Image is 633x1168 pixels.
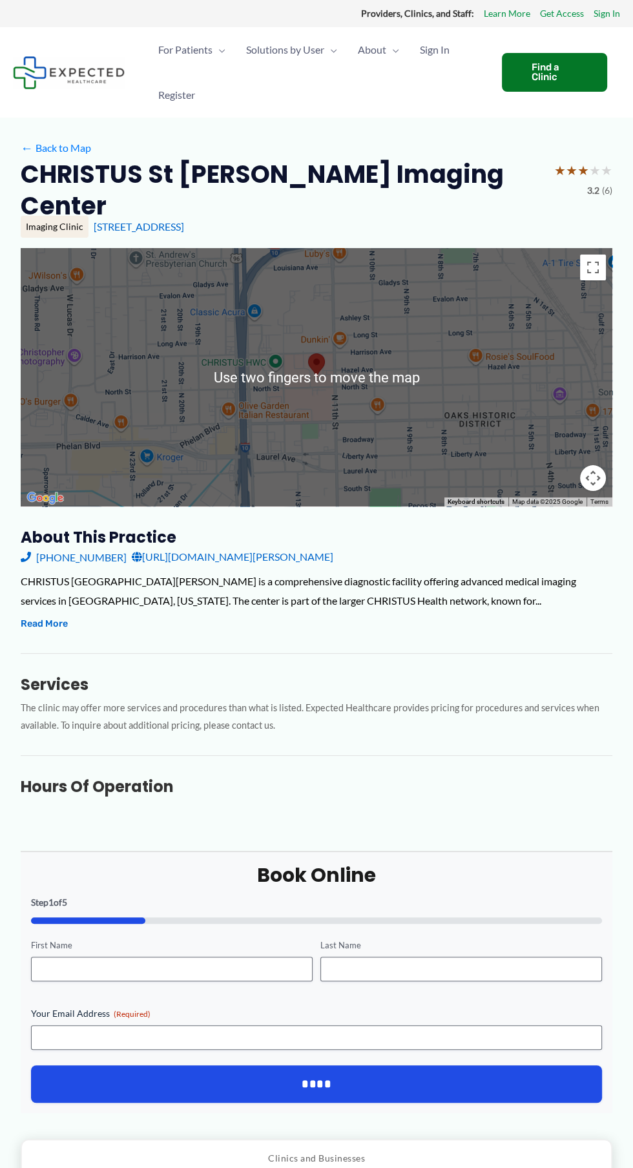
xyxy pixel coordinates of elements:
a: Terms (opens in new tab) [590,498,608,505]
label: Last Name [320,939,602,952]
span: Menu Toggle [324,27,337,72]
a: AboutMenu Toggle [348,27,410,72]
span: (Required) [114,1009,150,1019]
span: ★ [577,158,589,182]
img: Google [24,490,67,506]
span: 3.2 [587,182,599,199]
p: Step of [31,898,602,907]
a: Solutions by UserMenu Toggle [236,27,348,72]
span: Menu Toggle [213,27,225,72]
a: Get Access [540,5,584,22]
a: Learn More [484,5,530,22]
span: ★ [554,158,566,182]
h3: Hours of Operation [21,777,612,797]
span: 1 [48,897,54,908]
span: Register [158,72,195,118]
span: Sign In [420,27,450,72]
a: Sign In [594,5,620,22]
a: [PHONE_NUMBER] [21,547,127,567]
button: Toggle fullscreen view [580,255,606,280]
div: CHRISTUS [GEOGRAPHIC_DATA][PERSON_NAME] is a comprehensive diagnostic facility offering advanced ... [21,572,612,610]
span: Solutions by User [246,27,324,72]
a: For PatientsMenu Toggle [148,27,236,72]
a: [URL][DOMAIN_NAME][PERSON_NAME] [132,547,333,567]
span: ★ [589,158,601,182]
img: Expected Healthcare Logo - side, dark font, small [13,56,125,89]
h2: CHRISTUS St [PERSON_NAME] Imaging Center [21,158,544,222]
label: Your Email Address [31,1007,602,1020]
span: ★ [601,158,612,182]
span: About [358,27,386,72]
nav: Primary Site Navigation [148,27,489,118]
span: 5 [62,897,67,908]
p: Clinics and Businesses [32,1150,601,1167]
h2: Book Online [31,862,602,888]
h3: About this practice [21,527,612,547]
a: Find a Clinic [502,53,607,92]
a: ←Back to Map [21,138,91,158]
button: Read More [21,616,68,632]
span: For Patients [158,27,213,72]
p: The clinic may offer more services and procedures than what is listed. Expected Healthcare provid... [21,700,612,735]
button: Map camera controls [580,465,606,491]
h3: Services [21,674,612,694]
span: ← [21,141,33,154]
span: Menu Toggle [386,27,399,72]
span: Map data ©2025 Google [512,498,583,505]
label: First Name [31,939,313,952]
strong: Providers, Clinics, and Staff: [361,8,474,19]
a: Sign In [410,27,460,72]
button: Keyboard shortcuts [448,497,504,506]
div: Imaging Clinic [21,216,88,238]
a: Open this area in Google Maps (opens a new window) [24,490,67,506]
a: [STREET_ADDRESS] [94,220,184,233]
span: ★ [566,158,577,182]
span: (6) [602,182,612,199]
a: Register [148,72,205,118]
